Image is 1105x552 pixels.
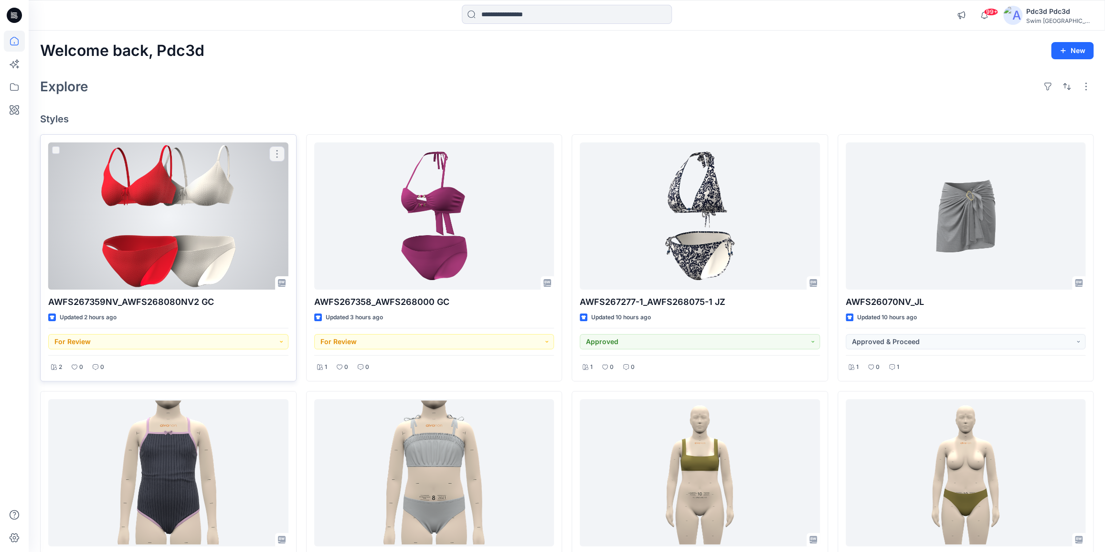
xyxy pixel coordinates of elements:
p: AWFS267358_AWFS268000 GC [314,295,554,309]
a: ATSS268299NV JZ [846,399,1086,546]
p: 0 [876,362,880,372]
p: 0 [100,362,104,372]
p: 1 [590,362,593,372]
p: 1 [856,362,859,372]
a: AWFS267358_AWFS268000 GC [314,142,554,290]
p: Updated 2 hours ago [60,313,117,323]
div: Swim [GEOGRAPHIC_DATA] [1026,17,1093,24]
a: AWFS267277-1_AWFS268075-1 JZ [580,142,820,290]
p: 1 [325,362,327,372]
p: 0 [631,362,635,372]
h2: Welcome back, Pdc3d [40,42,204,60]
h2: Explore [40,79,88,94]
p: 1 [897,362,899,372]
p: AWFS267359NV_AWFS268080NV2 GC [48,295,288,309]
p: AWFS26070NV_JL [846,295,1086,309]
p: AWFS267277-1_AWFS268075-1 JZ [580,295,820,309]
p: 0 [610,362,614,372]
span: 99+ [984,8,998,16]
h4: Styles [40,113,1094,125]
a: AWFS26070NV_JL [846,142,1086,290]
img: avatar [1003,6,1022,25]
a: PID710EP3_dt [314,399,554,546]
div: Pdc3d Pdc3d [1026,6,1093,17]
button: New [1051,42,1094,59]
p: 2 [59,362,62,372]
p: Updated 3 hours ago [326,313,383,323]
a: AWFS267359NV_AWFS268080NV2 GC [48,142,288,290]
p: Updated 10 hours ago [857,313,917,323]
p: 0 [365,362,369,372]
p: 0 [79,362,83,372]
a: PIDE735Y6 [48,399,288,546]
a: ATSS267127NV JZ [580,399,820,546]
p: Updated 10 hours ago [591,313,651,323]
p: 0 [344,362,348,372]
